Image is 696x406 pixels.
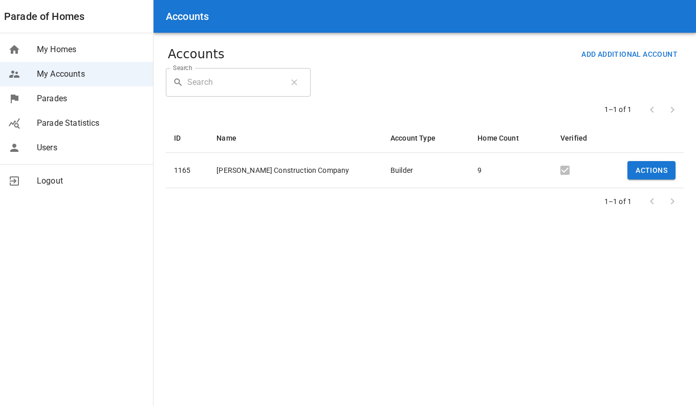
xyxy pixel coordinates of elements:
[604,104,632,115] p: 1–1 of 1
[469,152,552,188] td: 9
[168,45,225,63] h1: Accounts
[577,45,682,64] button: Add Additional Account
[174,132,194,144] span: ID
[173,63,192,72] label: Search
[37,117,145,129] span: Parade Statistics
[627,161,676,180] button: Actions
[166,152,208,188] td: 1165
[382,152,469,188] td: Builder
[477,132,532,144] span: Home Count
[216,132,250,144] span: Name
[37,175,145,187] span: Logout
[560,132,600,144] span: Verified
[604,196,632,207] p: 1–1 of 1
[37,68,145,80] span: My Accounts
[173,77,183,87] svg: Search
[187,68,281,97] input: Search
[37,43,145,56] span: My Homes
[208,152,382,188] td: [PERSON_NAME] Construction Company
[37,142,145,154] span: Users
[390,132,449,144] span: Account Type
[166,8,209,25] h6: Accounts
[4,8,84,25] a: Parade of Homes
[37,93,145,105] span: Parades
